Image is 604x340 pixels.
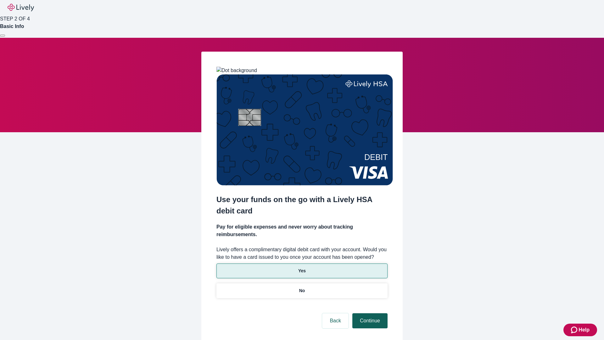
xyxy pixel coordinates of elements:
[216,223,388,238] h4: Pay for eligible expenses and never worry about tracking reimbursements.
[216,67,257,74] img: Dot background
[216,74,393,185] img: Debit card
[216,246,388,261] label: Lively offers a complimentary digital debit card with your account. Would you like to have a card...
[216,194,388,217] h2: Use your funds on the go with a Lively HSA debit card
[298,268,306,274] p: Yes
[579,326,590,334] span: Help
[352,313,388,328] button: Continue
[571,326,579,334] svg: Zendesk support icon
[216,263,388,278] button: Yes
[322,313,349,328] button: Back
[563,324,597,336] button: Zendesk support iconHelp
[8,4,34,11] img: Lively
[299,287,305,294] p: No
[216,283,388,298] button: No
